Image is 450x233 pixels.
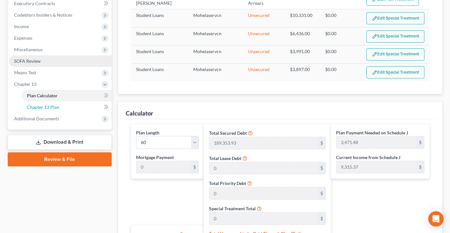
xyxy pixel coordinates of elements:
[22,90,112,101] a: Plan Calculator
[22,101,112,113] a: Chapter 13 Plan
[318,137,325,149] div: $
[188,9,243,27] td: Mohelaservcn
[188,45,243,63] td: Mohelaservcn
[209,162,318,174] input: 0.00
[14,35,32,41] span: Expenses
[131,45,189,63] td: Student Loans
[136,129,159,136] label: Plan Length
[372,70,377,75] img: edit-pencil-c1479a1de80d8dea1e2430c2f745a3c6a07e9d7aa2eeffe225670001d78357a8.svg
[320,27,361,45] td: $0.00
[27,104,59,110] span: Chapter 13 Plan
[428,211,444,227] div: Open Intercom Messenger
[336,161,416,173] input: 0.00
[14,1,55,6] span: Executory Contracts
[285,27,320,45] td: $6,436.00
[372,34,377,39] img: edit-pencil-c1479a1de80d8dea1e2430c2f745a3c6a07e9d7aa2eeffe225670001d78357a8.svg
[188,63,243,81] td: Mohelaservcn
[209,187,318,199] input: 0.00
[285,45,320,63] td: $3,991.00
[366,66,424,78] button: Edit Special Treatment
[285,63,320,81] td: $3,897.00
[131,27,189,45] td: Student Loans
[8,152,112,166] a: Review & File
[209,180,246,187] label: Total Priority Debt
[372,52,377,57] img: edit-pencil-c1479a1de80d8dea1e2430c2f745a3c6a07e9d7aa2eeffe225670001d78357a8.svg
[366,12,424,24] button: Edit Special Treatment
[320,63,361,81] td: $0.00
[9,55,112,67] a: SOFA Review
[136,154,174,161] label: Mortgage Payment
[336,136,416,149] input: 0.00
[320,45,361,63] td: $0.00
[209,130,247,136] label: Total Secured Debt
[366,48,424,60] button: Edit Special Treatment
[366,30,424,43] button: Edit Special Treatment
[243,45,285,63] td: Unsecured
[318,213,325,225] div: $
[318,187,325,199] div: $
[336,129,408,136] label: Plan Payment Needed on Schedule J
[8,135,112,150] a: Download & Print
[336,154,400,161] label: Current Income from Schedule J
[209,205,256,212] label: Special Treatment Total
[14,24,29,29] span: Income
[14,81,36,87] span: Chapter 13
[14,12,72,18] span: Codebtors Insiders & Notices
[131,9,189,27] td: Student Loans
[191,161,198,173] div: $
[416,136,424,149] div: $
[131,63,189,81] td: Student Loans
[14,47,43,52] span: Miscellaneous
[126,109,153,117] div: Calculator
[209,213,318,225] input: 0.00
[209,155,241,162] label: Total Lease Debt
[209,137,318,149] input: 0.00
[243,9,285,27] td: Unsecured
[188,27,243,45] td: Mohelaservcn
[243,63,285,81] td: Unsecured
[243,27,285,45] td: Unsecured
[372,16,377,21] img: edit-pencil-c1479a1de80d8dea1e2430c2f745a3c6a07e9d7aa2eeffe225670001d78357a8.svg
[14,116,59,121] span: Additional Documents
[285,9,320,27] td: $10,331.00
[318,162,325,174] div: $
[136,161,191,173] input: 0.00
[14,70,36,75] span: Means Test
[14,58,41,64] span: SOFA Review
[27,93,58,98] span: Plan Calculator
[416,161,424,173] div: $
[320,9,361,27] td: $0.00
